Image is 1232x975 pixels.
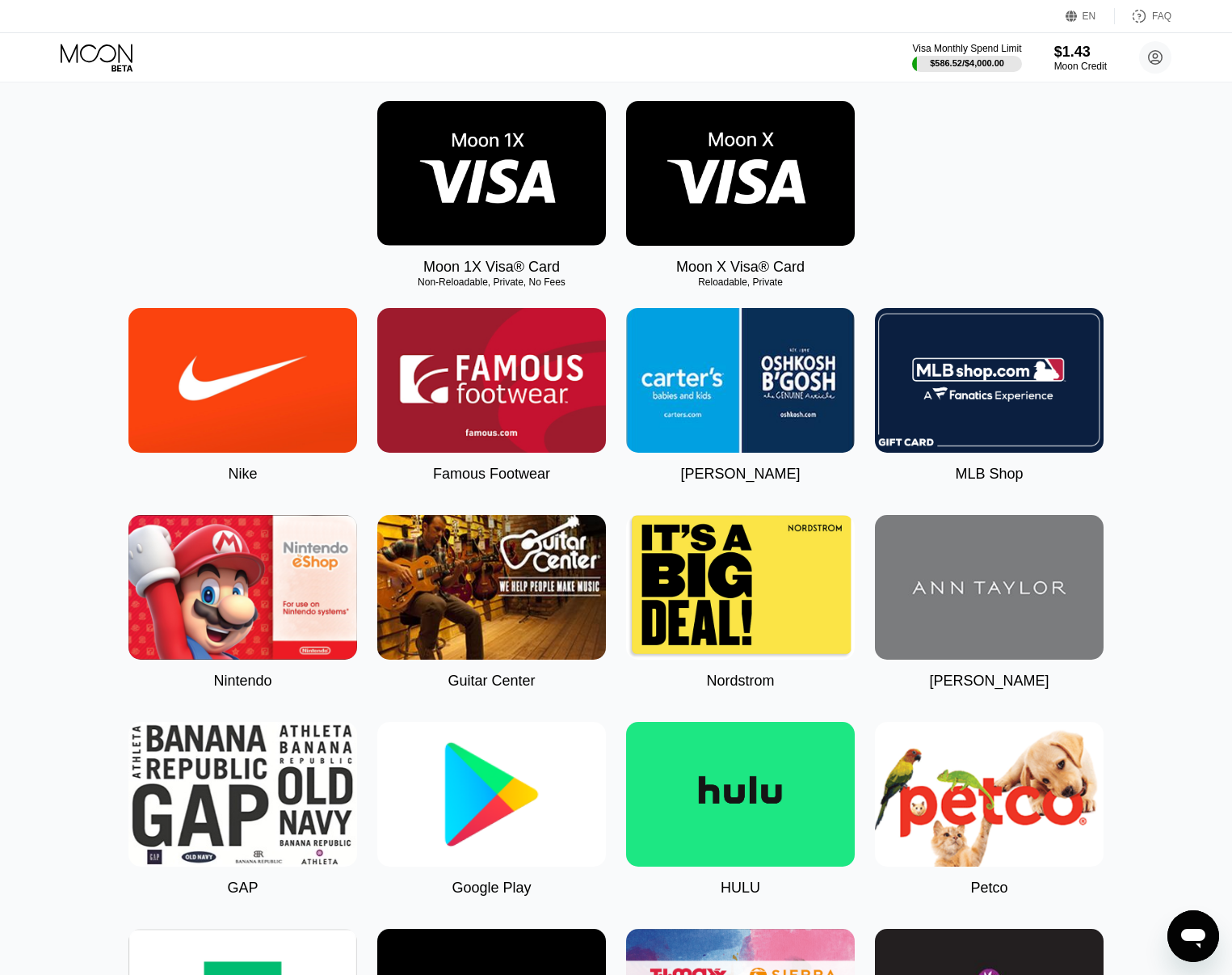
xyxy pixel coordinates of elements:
div: [PERSON_NAME] [680,466,800,483]
div: $1.43 [1054,44,1107,61]
div: Moon 1X Visa® Card [423,259,560,276]
div: FAQ [1115,8,1171,24]
div: EN [1083,11,1096,22]
div: $586.52 / $4,000.00 [930,58,1004,68]
div: Non-Reloadable, Private, No Fees [377,276,606,288]
div: GAP [227,880,258,897]
div: HULU [721,880,760,897]
div: Google Play [452,880,531,897]
iframe: Button to launch messaging window [1167,910,1219,962]
div: Famous Footwear [433,466,550,483]
div: Petco [970,880,1007,897]
div: Nike [228,466,257,483]
div: FAQ [1152,11,1171,22]
div: $1.43Moon Credit [1054,44,1107,72]
div: [PERSON_NAME] [929,673,1049,690]
div: Moon Credit [1054,61,1107,72]
div: Reloadable, Private [626,276,855,288]
div: Visa Monthly Spend Limit [912,43,1021,54]
div: Visa Monthly Spend Limit$586.52/$4,000.00 [912,43,1021,72]
div: Moon X Visa® Card [676,259,805,276]
div: Nordstrom [706,673,774,690]
div: MLB Shop [955,466,1023,483]
div: Nintendo [213,673,271,690]
div: Guitar Center [448,673,535,690]
div: EN [1066,8,1115,24]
